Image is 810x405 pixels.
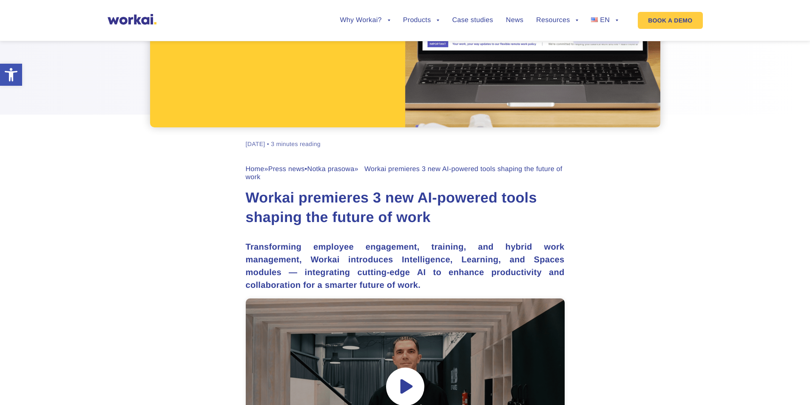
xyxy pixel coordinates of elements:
[246,242,565,290] strong: Transforming employee engagement, training, and hybrid work management, Workai introduces Intelli...
[340,17,390,24] a: Why Workai?
[246,188,565,228] h1: Workai premieres 3 new AI-powered tools shaping the future of work
[638,12,702,29] a: BOOK A DEMO
[268,166,305,173] a: Press news
[246,165,565,181] div: » • » Workai premieres 3 new AI-powered tools shaping the future of work
[452,17,493,24] a: Case studies
[506,17,523,24] a: News
[307,166,355,173] a: Notka prasowa
[246,166,264,173] a: Home
[246,140,321,148] div: [DATE] • 3 minutes reading
[536,17,578,24] a: Resources
[600,17,610,24] span: EN
[403,17,440,24] a: Products
[591,17,618,24] a: EN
